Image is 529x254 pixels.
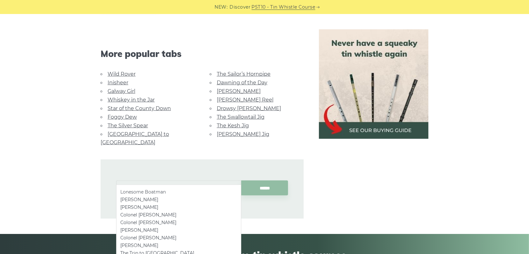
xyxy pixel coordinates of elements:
li: Colonel [PERSON_NAME] [120,211,237,219]
a: Inisheer [108,80,128,86]
a: Drowsy [PERSON_NAME] [217,105,281,111]
a: Whiskey in the Jar [108,97,155,103]
span: Discover [230,4,251,11]
a: Foggy Dew [108,114,137,120]
span: More popular tabs [101,48,304,59]
a: Dawning of the Day [217,80,267,86]
img: tin whistle buying guide [319,29,428,139]
a: The Kesh Jig [217,123,249,129]
li: Colonel [PERSON_NAME] [120,219,237,226]
li: Colonel [PERSON_NAME] [120,234,237,242]
span: NEW: [215,4,228,11]
a: [PERSON_NAME] Jig [217,131,269,137]
a: Star of the County Down [108,105,171,111]
a: [PERSON_NAME] [217,88,261,94]
a: Wild Rover [108,71,136,77]
a: PST10 - Tin Whistle Course [252,4,315,11]
li: [PERSON_NAME] [120,196,237,203]
a: The Sailor’s Hornpipe [217,71,271,77]
li: [PERSON_NAME] [120,242,237,249]
li: [PERSON_NAME] [120,203,237,211]
a: [GEOGRAPHIC_DATA] to [GEOGRAPHIC_DATA] [101,131,169,145]
li: [PERSON_NAME] [120,226,237,234]
a: [PERSON_NAME] Reel [217,97,273,103]
a: The Swallowtail Jig [217,114,264,120]
a: Galway Girl [108,88,135,94]
a: The Silver Spear [108,123,148,129]
li: Lonesome Boatman [120,188,237,196]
